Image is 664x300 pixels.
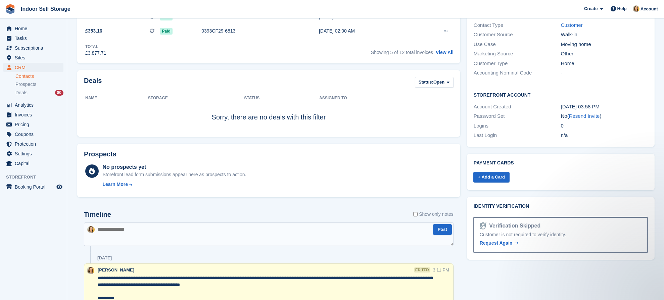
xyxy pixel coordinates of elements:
a: menu [3,34,63,43]
div: Home [561,60,648,67]
a: Preview store [55,183,63,191]
div: £3,877.71 [85,50,106,57]
a: View All [436,50,454,55]
h2: Payment cards [474,160,648,166]
div: Account Created [474,103,561,111]
span: £353.16 [85,28,102,35]
div: Last Login [474,132,561,139]
h2: Prospects [84,150,116,158]
span: ( ) [567,113,602,119]
th: Status [244,93,319,104]
span: Tasks [15,34,55,43]
span: Status: [419,79,433,86]
div: Storefront lead form submissions appear here as prospects to action. [102,171,246,178]
span: Open [433,79,444,86]
span: Account [641,6,658,12]
h2: Storefront Account [474,91,648,98]
div: [DATE] [97,255,112,261]
div: Customer is not required to verify identity. [480,231,642,238]
a: menu [3,139,63,149]
a: menu [3,53,63,62]
a: Resend Invite [569,113,600,119]
a: Learn More [102,181,246,188]
button: Post [433,224,452,235]
a: Customer [561,22,583,28]
div: - [561,69,648,77]
span: Help [617,5,627,12]
span: CRM [15,63,55,72]
a: menu [3,63,63,72]
th: Assigned to [319,93,454,104]
a: + Add a Card [473,172,510,183]
span: Create [584,5,598,12]
div: 0 [561,122,648,130]
h2: Timeline [84,211,111,218]
span: Invoices [15,110,55,119]
a: menu [3,182,63,192]
button: Status: Open [415,77,454,88]
div: Logins [474,122,561,130]
h2: Deals [84,77,102,89]
div: Other [561,50,648,58]
div: edited [414,267,430,272]
a: menu [3,130,63,139]
span: Paid [160,28,172,35]
span: Prospects [15,81,36,88]
div: Password Set [474,112,561,120]
th: Name [84,93,148,104]
span: Deals [15,90,28,96]
img: stora-icon-8386f47178a22dfd0bd8f6a31ec36ba5ce8667c1dd55bd0f319d3a0aa187defe.svg [5,4,15,14]
a: Request Again [480,240,519,247]
div: Total [85,44,106,50]
span: Showing 5 of 12 total invoices [371,50,433,55]
div: Customer Source [474,31,561,39]
a: Prospects [15,81,63,88]
div: Verification Skipped [486,222,540,230]
div: n/a [561,132,648,139]
a: Contacts [15,73,63,80]
div: Moving home [561,41,648,48]
label: Show only notes [413,211,454,218]
div: Customer Type [474,60,561,67]
a: menu [3,24,63,33]
img: Emma Higgins [87,267,94,274]
span: Protection [15,139,55,149]
span: Booking Portal [15,182,55,192]
div: Use Case [474,41,561,48]
div: Marketing Source [474,50,561,58]
div: Contact Type [474,21,561,29]
div: Accounting Nominal Code [474,69,561,77]
th: Storage [148,93,244,104]
a: menu [3,159,63,168]
a: menu [3,149,63,158]
a: menu [3,120,63,129]
span: Settings [15,149,55,158]
div: 0393CF29-6813 [201,28,296,35]
span: Capital [15,159,55,168]
div: 80 [55,90,63,96]
a: Indoor Self Storage [18,3,73,14]
span: Subscriptions [15,43,55,53]
img: Emma Higgins [633,5,639,12]
div: [DATE] 02:00 AM [319,28,416,35]
span: Pricing [15,120,55,129]
div: Learn More [102,181,128,188]
a: menu [3,110,63,119]
div: [DATE] 03:58 PM [561,103,648,111]
span: Storefront [6,174,67,181]
div: Walk-in [561,31,648,39]
span: Home [15,24,55,33]
span: Request Again [480,240,513,246]
a: menu [3,100,63,110]
span: [PERSON_NAME] [98,267,134,272]
img: Emma Higgins [87,226,95,233]
span: Sites [15,53,55,62]
a: Deals 80 [15,89,63,96]
div: 3:11 PM [433,267,449,273]
input: Show only notes [413,211,418,218]
div: No [561,112,648,120]
img: Identity Verification Ready [480,222,486,230]
h2: Identity verification [474,204,648,209]
div: No prospects yet [102,163,246,171]
a: menu [3,43,63,53]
